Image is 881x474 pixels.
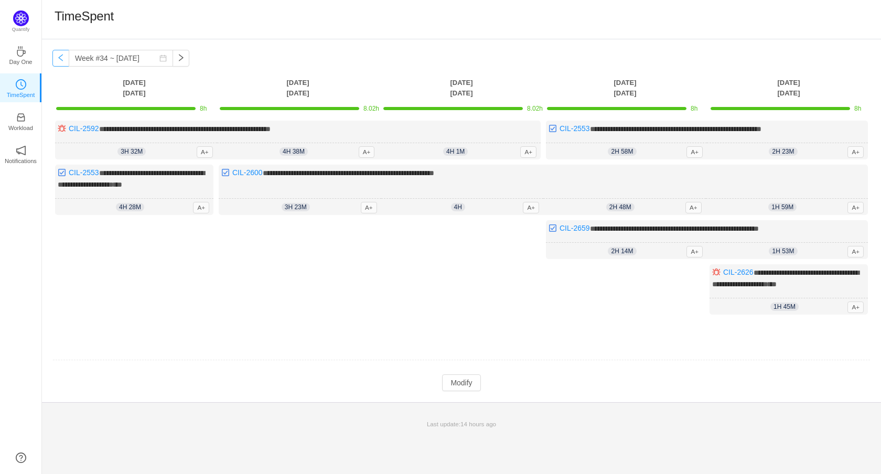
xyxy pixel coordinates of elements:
[58,124,66,133] img: 10303
[543,77,707,99] th: [DATE] [DATE]
[197,146,213,158] span: A+
[69,124,99,133] a: CIL-2592
[16,115,26,126] a: icon: inboxWorkload
[380,77,543,99] th: [DATE] [DATE]
[58,168,66,177] img: 10318
[769,247,797,255] span: 1h 53m
[200,105,207,112] span: 8h
[560,124,590,133] a: CIL-2553
[847,301,864,313] span: A+
[8,123,33,133] p: Workload
[460,421,496,427] span: 14 hours ago
[69,168,99,177] a: CIL-2553
[16,79,26,90] i: icon: clock-circle
[9,57,32,67] p: Day One
[560,224,590,232] a: CIL-2659
[16,145,26,156] i: icon: notification
[691,105,697,112] span: 8h
[16,453,26,463] a: icon: question-circle
[443,147,468,156] span: 4h 1m
[55,8,114,24] h1: TimeSpent
[116,203,144,211] span: 4h 28m
[442,374,480,391] button: Modify
[608,247,636,255] span: 2h 14m
[451,203,465,211] span: 4h
[854,105,861,112] span: 8h
[159,55,167,62] i: icon: calendar
[686,246,703,257] span: A+
[685,202,702,213] span: A+
[221,168,230,177] img: 10318
[769,147,797,156] span: 2h 23m
[361,202,377,213] span: A+
[52,77,216,99] th: [DATE] [DATE]
[549,224,557,232] img: 10318
[280,147,308,156] span: 4h 38m
[282,203,310,211] span: 3h 23m
[16,148,26,159] a: icon: notificationNotifications
[216,77,380,99] th: [DATE] [DATE]
[847,146,864,158] span: A+
[359,146,375,158] span: A+
[520,146,536,158] span: A+
[523,202,539,213] span: A+
[69,50,173,67] input: Select a week
[12,26,30,34] p: Quantify
[723,268,754,276] a: CIL-2626
[363,105,379,112] span: 8.02h
[768,203,797,211] span: 1h 59m
[707,77,871,99] th: [DATE] [DATE]
[527,105,543,112] span: 8.02h
[549,124,557,133] img: 10318
[16,49,26,60] a: icon: coffeeDay One
[608,147,636,156] span: 2h 58m
[16,46,26,57] i: icon: coffee
[427,421,496,427] span: Last update:
[847,246,864,257] span: A+
[770,303,799,311] span: 1h 45m
[173,50,189,67] button: icon: right
[5,156,37,166] p: Notifications
[847,202,864,213] span: A+
[52,50,69,67] button: icon: left
[193,202,209,213] span: A+
[606,203,635,211] span: 2h 48m
[117,147,146,156] span: 3h 32m
[16,112,26,123] i: icon: inbox
[13,10,29,26] img: Quantify
[7,90,35,100] p: TimeSpent
[686,146,703,158] span: A+
[712,268,721,276] img: 10303
[232,168,263,177] a: CIL-2600
[16,82,26,93] a: icon: clock-circleTimeSpent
